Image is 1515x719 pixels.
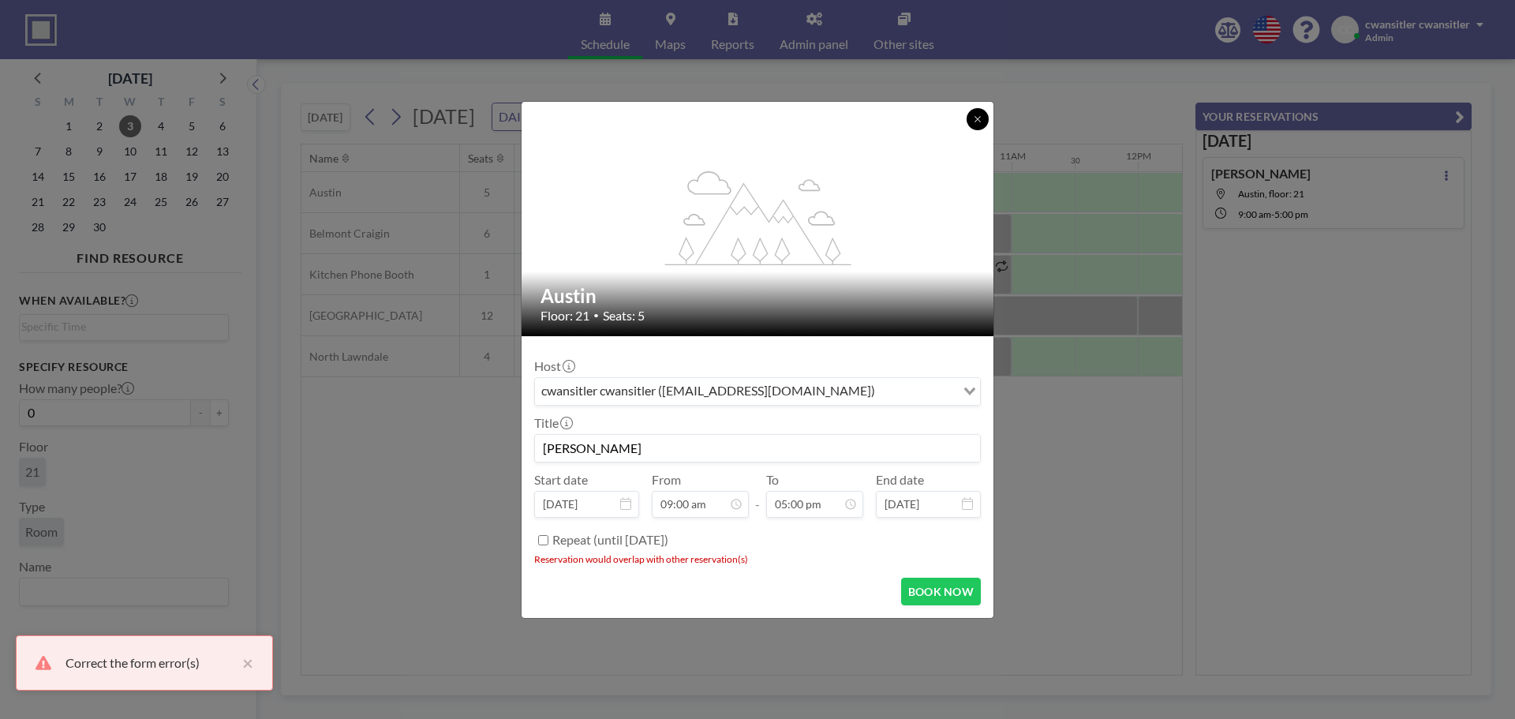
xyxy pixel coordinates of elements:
[603,308,645,324] span: Seats: 5
[535,435,980,462] input: cwansitler's reservation
[534,472,588,488] label: Start date
[652,472,681,488] label: From
[535,378,980,405] div: Search for option
[541,308,589,324] span: Floor: 21
[534,415,571,431] label: Title
[534,358,574,374] label: Host
[534,553,981,565] li: Reservation would overlap with other reservation(s)
[65,653,234,672] div: Correct the form error(s)
[901,578,981,605] button: BOOK NOW
[880,381,954,402] input: Search for option
[541,284,976,308] h2: Austin
[552,532,668,548] label: Repeat (until [DATE])
[755,477,760,512] span: -
[876,472,924,488] label: End date
[234,653,253,672] button: close
[593,309,599,321] span: •
[665,170,851,264] g: flex-grow: 1.2;
[766,472,779,488] label: To
[538,381,878,402] span: cwansitler cwansitler ([EMAIL_ADDRESS][DOMAIN_NAME])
